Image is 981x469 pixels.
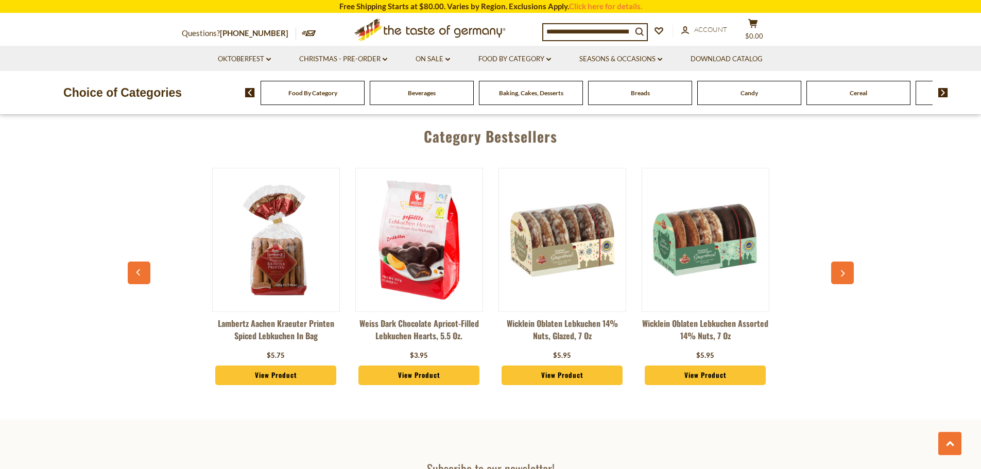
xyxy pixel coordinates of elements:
[220,28,288,38] a: [PHONE_NUMBER]
[299,54,387,65] a: Christmas - PRE-ORDER
[355,317,483,348] a: Weiss Dark Chocolate Apricot-Filled Lebkuchen Hearts, 5.5 oz.
[738,19,769,44] button: $0.00
[182,27,296,40] p: Questions?
[642,317,769,348] a: Wicklein Oblaten Lebkuchen Assorted 14% Nuts, 7 oz
[212,317,340,348] a: Lambertz Aachen Kraeuter Printen Spiced Lebkuchen in Bag
[410,351,428,361] div: $3.95
[245,88,255,97] img: previous arrow
[745,32,763,40] span: $0.00
[741,89,758,97] a: Candy
[498,317,626,348] a: Wicklein Oblaten Lebkuchen 14% Nuts, Glazed, 7 oz
[408,89,436,97] a: Beverages
[645,366,766,385] a: View Product
[133,113,849,155] div: Category Bestsellers
[553,351,571,361] div: $5.95
[569,2,642,11] a: Click here for details.
[215,366,337,385] a: View Product
[681,24,727,36] a: Account
[696,351,714,361] div: $5.95
[213,177,339,303] img: Lambertz Aachen Kraeuter Printen Spiced Lebkuchen in Bag
[218,54,271,65] a: Oktoberfest
[579,54,662,65] a: Seasons & Occasions
[288,89,337,97] a: Food By Category
[499,177,626,303] img: Wicklein Oblaten Lebkuchen 14% Nuts, Glazed, 7 oz
[499,89,563,97] a: Baking, Cakes, Desserts
[938,88,948,97] img: next arrow
[416,54,450,65] a: On Sale
[358,366,480,385] a: View Product
[356,177,483,303] img: Weiss Dark Chocolate Apricot-Filled Lebkuchen Hearts, 5.5 oz.
[642,177,769,303] img: Wicklein Oblaten Lebkuchen Assorted 14% Nuts, 7 oz
[478,54,551,65] a: Food By Category
[267,351,285,361] div: $5.75
[691,54,763,65] a: Download Catalog
[694,25,727,33] span: Account
[850,89,867,97] a: Cereal
[502,366,623,385] a: View Product
[631,89,650,97] a: Breads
